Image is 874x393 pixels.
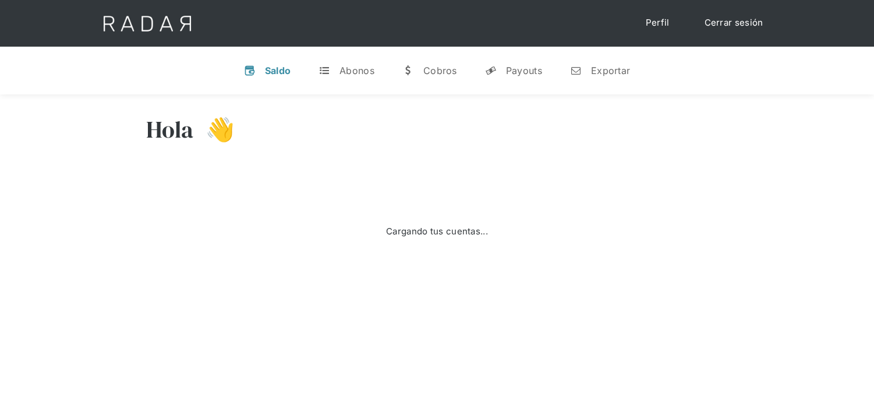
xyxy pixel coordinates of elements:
[570,65,582,76] div: n
[506,65,542,76] div: Payouts
[693,12,775,34] a: Cerrar sesión
[339,65,374,76] div: Abonos
[402,65,414,76] div: w
[423,65,457,76] div: Cobros
[591,65,630,76] div: Exportar
[194,115,235,144] h3: 👋
[485,65,497,76] div: y
[386,225,488,238] div: Cargando tus cuentas...
[265,65,291,76] div: Saldo
[319,65,330,76] div: t
[634,12,681,34] a: Perfil
[146,115,194,144] h3: Hola
[244,65,256,76] div: v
